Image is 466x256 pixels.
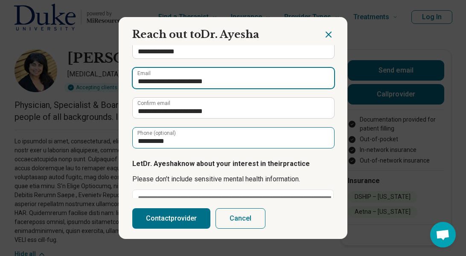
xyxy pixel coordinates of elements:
p: Please don’t include sensitive mental health information. [132,174,334,184]
label: Email [137,71,151,76]
p: Let Dr. Ayesha know about your interest in their practice [132,159,334,169]
button: Cancel [216,208,265,229]
button: Contactprovider [132,208,210,229]
label: Phone (optional) [137,131,176,136]
label: Confirm email [137,101,170,106]
span: Reach out to Dr. Ayesha [132,28,259,41]
label: Name [137,41,151,46]
button: Close dialog [323,29,334,40]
